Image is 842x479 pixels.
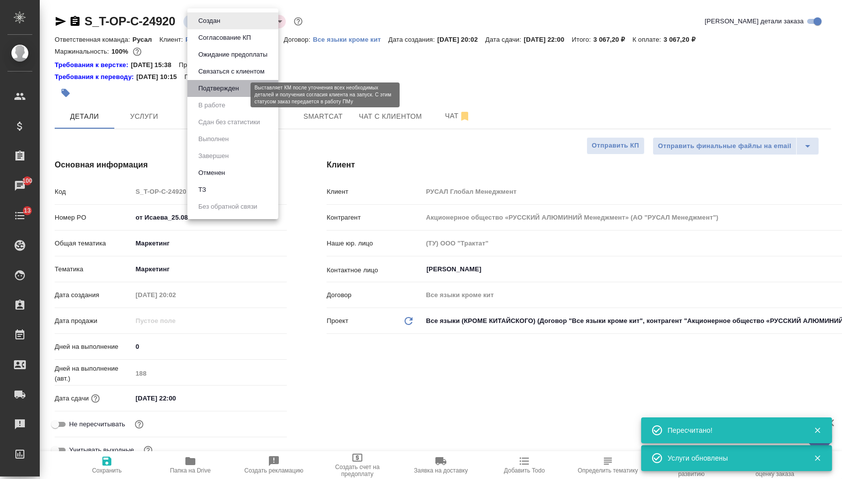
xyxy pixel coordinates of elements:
button: Завершен [195,151,232,161]
button: Закрыть [807,426,828,435]
button: Закрыть [807,454,828,463]
button: Подтвержден [195,83,242,94]
button: Согласование КП [195,32,254,43]
button: Без обратной связи [195,201,260,212]
button: Ожидание предоплаты [195,49,270,60]
button: Создан [195,15,223,26]
button: ТЗ [195,184,209,195]
div: Пересчитано! [668,425,799,435]
button: Выполнен [195,134,232,145]
button: Отменен [195,167,228,178]
div: Услуги обновлены [668,453,799,463]
button: В работе [195,100,228,111]
button: Сдан без статистики [195,117,263,128]
button: Связаться с клиентом [195,66,267,77]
